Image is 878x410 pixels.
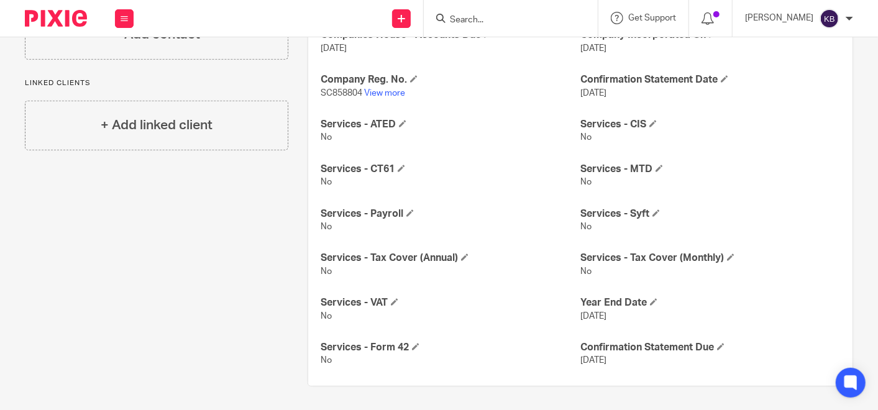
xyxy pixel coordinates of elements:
[321,267,332,276] span: No
[321,341,580,354] h4: Services - Form 42
[580,178,592,186] span: No
[580,44,606,53] span: [DATE]
[580,341,840,354] h4: Confirmation Statement Due
[321,356,332,365] span: No
[580,73,840,86] h4: Confirmation Statement Date
[321,73,580,86] h4: Company Reg. No.
[321,178,332,186] span: No
[580,312,606,321] span: [DATE]
[321,207,580,221] h4: Services - Payroll
[321,118,580,131] h4: Services - ATED
[321,163,580,176] h4: Services - CT61
[580,252,840,265] h4: Services - Tax Cover (Monthly)
[321,133,332,142] span: No
[580,356,606,365] span: [DATE]
[820,9,839,29] img: svg%3E
[628,14,676,22] span: Get Support
[580,207,840,221] h4: Services - Syft
[321,44,347,53] span: [DATE]
[580,163,840,176] h4: Services - MTD
[580,89,606,98] span: [DATE]
[25,10,87,27] img: Pixie
[580,296,840,309] h4: Year End Date
[580,133,592,142] span: No
[321,296,580,309] h4: Services - VAT
[25,78,288,88] p: Linked clients
[101,116,213,135] h4: + Add linked client
[364,89,405,98] a: View more
[580,267,592,276] span: No
[580,222,592,231] span: No
[745,12,813,24] p: [PERSON_NAME]
[321,222,332,231] span: No
[321,252,580,265] h4: Services - Tax Cover (Annual)
[580,118,840,131] h4: Services - CIS
[321,312,332,321] span: No
[321,89,362,98] span: SC858804
[449,15,560,26] input: Search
